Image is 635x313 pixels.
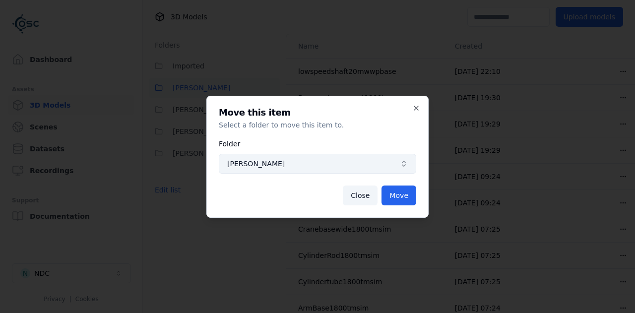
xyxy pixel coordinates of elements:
span: [PERSON_NAME] [227,159,396,169]
button: Move [381,186,416,205]
label: Folder [219,140,240,148]
button: Close [343,186,378,205]
h2: Move this item [219,108,416,117]
p: Select a folder to move this item to. [219,120,416,130]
